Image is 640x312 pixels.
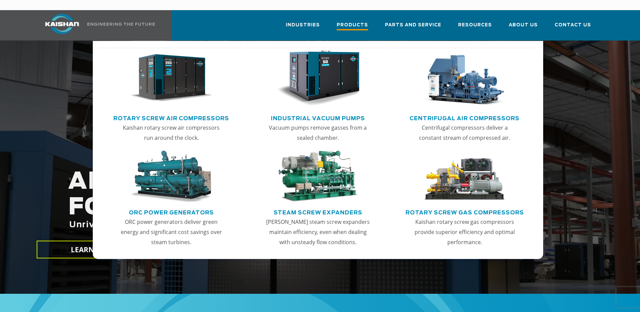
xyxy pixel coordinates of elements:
[423,151,506,203] img: thumb-Rotary-Screw-Gas-Compressors
[286,21,320,29] span: Industries
[119,217,224,247] p: ORC power generators deliver green energy and significant cost savings over steam turbines.
[265,123,370,143] p: Vacuum pumps remove gasses from a sealed chamber.
[37,14,87,34] img: kaishan logo
[385,21,441,29] span: Parts and Service
[286,16,320,39] a: Industries
[423,50,506,106] img: thumb-Centrifugal-Air-Compressors
[71,245,117,255] span: LEARN MORE
[385,16,441,39] a: Parts and Service
[276,50,359,106] img: thumb-Industrial-Vacuum-Pumps
[41,169,505,251] h2: AIR COMPRESSORS FOR THE
[42,221,331,229] span: Unrivaled performance with up to 35% energy cost savings.
[130,50,213,106] img: thumb-Rotary-Screw-Air-Compressors
[458,21,492,29] span: Resources
[555,16,591,39] a: Contact Us
[509,21,538,29] span: About Us
[265,217,370,247] p: [PERSON_NAME] steam screw expanders maintain efficiency, even when dealing with unsteady flow con...
[37,10,156,41] a: Kaishan USA
[555,21,591,29] span: Contact Us
[412,123,517,143] p: Centrifugal compressors deliver a constant stream of compressed air.
[337,21,368,30] span: Products
[119,123,224,143] p: Kaishan rotary screw air compressors run around the clock.
[337,16,368,41] a: Products
[412,217,517,247] p: Kaishan rotary screw gas compressors provide superior efficiency and optimal performance.
[36,241,151,259] a: LEARN MORE
[276,151,359,203] img: thumb-Steam-Screw-Expanders
[410,112,520,123] a: Centrifugal Air Compressors
[129,207,214,217] a: ORC Power Generators
[509,16,538,39] a: About Us
[458,16,492,39] a: Resources
[274,207,362,217] a: Steam Screw Expanders
[406,207,524,217] a: Rotary Screw Gas Compressors
[271,112,365,123] a: Industrial Vacuum Pumps
[113,112,229,123] a: Rotary Screw Air Compressors
[130,151,213,203] img: thumb-ORC-Power-Generators
[87,23,155,26] img: Engineering the future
